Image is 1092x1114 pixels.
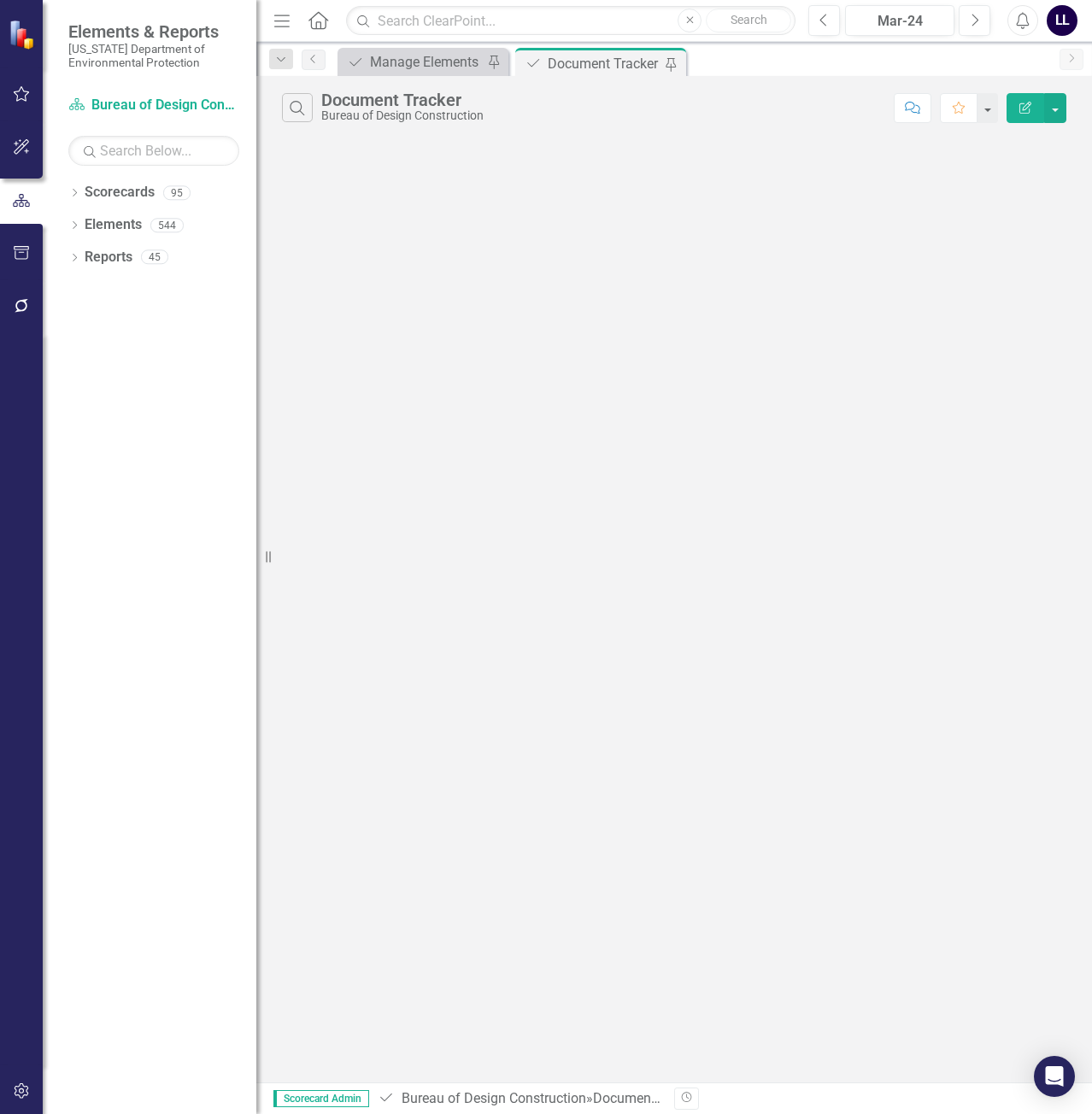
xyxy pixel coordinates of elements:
[68,42,239,70] small: [US_STATE] Department of Environmental Protection
[68,136,239,166] input: Search Below...
[68,96,239,115] a: Bureau of Design Construction
[85,215,142,235] a: Elements
[321,91,484,109] div: Document Tracker
[845,5,954,36] button: Mar-24
[150,218,184,232] div: 544
[851,11,948,32] div: Mar-24
[85,183,155,202] a: Scorecards
[273,1090,369,1107] span: Scorecard Admin
[593,1090,662,1106] a: Documents
[85,248,132,267] a: Reports
[1047,5,1077,36] button: LL
[342,51,483,73] a: Manage Elements
[321,109,484,122] div: Bureau of Design Construction
[706,9,791,32] button: Search
[378,1089,661,1109] div: » »
[68,21,239,42] span: Elements & Reports
[548,53,660,74] div: Document Tracker
[141,250,168,265] div: 45
[731,13,767,26] span: Search
[9,20,38,50] img: ClearPoint Strategy
[346,6,796,36] input: Search ClearPoint...
[163,185,191,200] div: 95
[402,1090,586,1106] a: Bureau of Design Construction
[370,51,483,73] div: Manage Elements
[1034,1056,1075,1097] div: Open Intercom Messenger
